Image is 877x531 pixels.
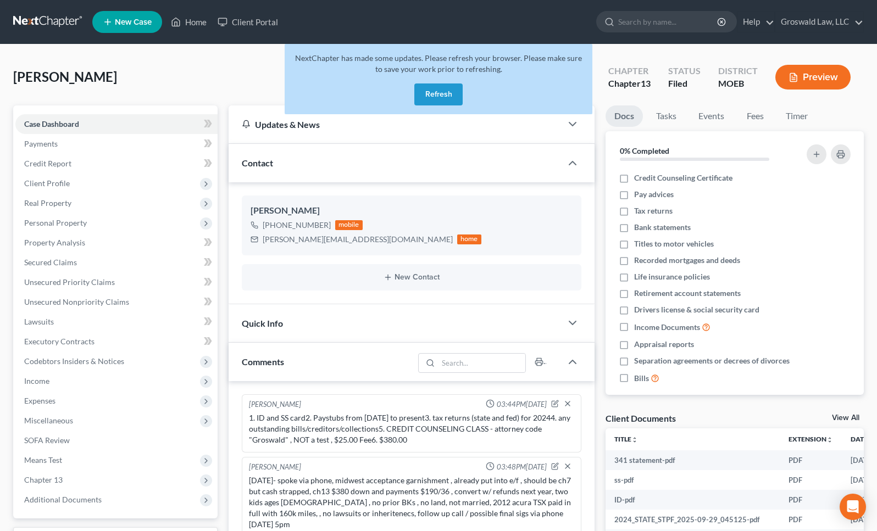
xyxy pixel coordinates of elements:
div: [PERSON_NAME][EMAIL_ADDRESS][DOMAIN_NAME] [263,234,453,245]
span: 13 [641,78,651,88]
div: [PERSON_NAME] [251,204,573,217]
span: New Case [115,18,152,26]
span: Real Property [24,198,71,208]
a: Property Analysis [15,233,218,253]
a: Groswald Law, LLC [775,12,863,32]
span: Retirement account statements [634,288,741,299]
span: Titles to motor vehicles [634,238,714,249]
strong: 0% Completed [620,146,669,155]
div: Updates & News [242,119,548,130]
div: 1. ID and SS card2. Paystubs from [DATE] to present3. tax returns (state and fed) for 20244. any ... [249,412,574,445]
div: District [718,65,758,77]
span: Quick Info [242,318,283,328]
span: Means Test [24,455,62,465]
span: Contact [242,158,273,168]
a: View All [832,414,859,422]
a: Secured Claims [15,253,218,272]
span: SOFA Review [24,435,70,445]
button: Preview [775,65,851,90]
a: Payments [15,134,218,154]
button: Refresh [414,83,463,105]
span: NextChapter has made some updates. Please refresh your browser. Please make sure to save your wor... [295,53,582,74]
div: [PHONE_NUMBER] [263,220,331,231]
button: New Contact [251,273,573,282]
span: Tax returns [634,205,673,216]
a: Home [165,12,212,32]
a: Credit Report [15,154,218,174]
span: Additional Documents [24,495,102,504]
span: Pay advices [634,189,674,200]
span: Comments [242,356,284,367]
span: Miscellaneous [24,416,73,425]
span: 03:44PM[DATE] [497,399,547,410]
a: Titleunfold_more [614,435,638,443]
a: Client Portal [212,12,284,32]
div: [DATE]- spoke via phone, midwest acceptance garnishment , already put into e/f , should be ch7 bu... [249,475,574,530]
span: Unsecured Priority Claims [24,277,115,287]
span: Client Profile [24,178,70,188]
td: ID-pdf [606,490,780,510]
td: PDF [780,450,842,470]
a: Case Dashboard [15,114,218,134]
span: Bills [634,373,649,384]
div: [PERSON_NAME] [249,399,301,410]
span: Lawsuits [24,317,54,326]
a: Fees [737,105,773,127]
div: Status [668,65,701,77]
div: Filed [668,77,701,90]
td: PDF [780,470,842,490]
span: Personal Property [24,218,87,227]
input: Search... [438,354,526,372]
td: ss-pdf [606,470,780,490]
div: Open Intercom Messenger [840,494,866,520]
span: Codebtors Insiders & Notices [24,356,124,366]
span: Life insurance policies [634,271,710,282]
div: Chapter [608,65,651,77]
span: Expenses [24,396,55,405]
span: [PERSON_NAME] [13,69,117,85]
div: mobile [335,220,363,230]
a: Tasks [647,105,685,127]
span: Credit Counseling Certificate [634,172,732,183]
span: Credit Report [24,159,71,168]
span: Property Analysis [24,238,85,247]
span: Case Dashboard [24,119,79,128]
span: Chapter 13 [24,475,63,484]
a: Lawsuits [15,312,218,332]
span: 03:48PM[DATE] [497,462,547,472]
td: PDF [780,510,842,529]
span: Appraisal reports [634,339,694,350]
a: Extensionunfold_more [789,435,833,443]
span: Separation agreements or decrees of divorces [634,355,790,366]
span: Bank statements [634,222,691,233]
a: Docs [606,105,643,127]
a: Unsecured Nonpriority Claims [15,292,218,312]
td: 2024_STATE_STPF_2025-09-29_045125-pdf [606,510,780,529]
td: PDF [780,490,842,510]
i: unfold_more [826,437,833,443]
span: Unsecured Nonpriority Claims [24,297,129,306]
a: Events [690,105,733,127]
i: unfold_more [631,437,638,443]
div: MOEB [718,77,758,90]
div: [PERSON_NAME] [249,462,301,473]
div: home [457,234,481,244]
span: Executory Contracts [24,337,95,346]
td: 341 statement-pdf [606,450,780,470]
a: SOFA Review [15,431,218,450]
span: Income [24,376,49,385]
a: Executory Contracts [15,332,218,351]
span: Payments [24,139,58,148]
a: Timer [777,105,817,127]
span: Drivers license & social security card [634,304,759,315]
input: Search by name... [618,12,719,32]
span: Income Documents [634,322,700,333]
div: Client Documents [606,412,676,424]
a: Unsecured Priority Claims [15,272,218,292]
span: Secured Claims [24,258,77,267]
span: Recorded mortgages and deeds [634,255,740,266]
div: Chapter [608,77,651,90]
a: Help [737,12,774,32]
